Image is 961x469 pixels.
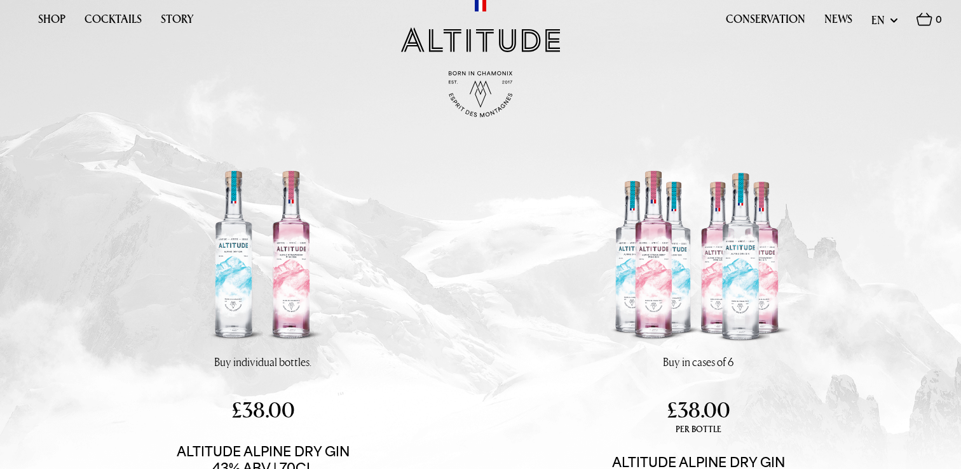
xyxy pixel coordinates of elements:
[167,162,358,354] img: Altitude Alpine Dry Gin & Alpine Strawberry Pink Gin | 43% ABV | 70cl
[726,13,805,32] a: Conservation
[38,13,65,32] a: Shop
[401,27,560,52] img: Altitude Gin
[161,13,194,32] a: Story
[667,395,730,425] span: £38.00
[449,71,512,118] img: Born in Chamonix - Est. 2017 - Espirit des Montagnes
[663,354,733,370] p: Buy in cases of 6
[214,354,311,370] p: Buy individual bottles.
[85,13,142,32] a: Cocktails
[917,13,932,26] img: Basket
[917,13,942,33] a: 0
[667,424,730,435] span: per bottle
[231,395,295,425] span: £38.00
[824,13,852,32] a: News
